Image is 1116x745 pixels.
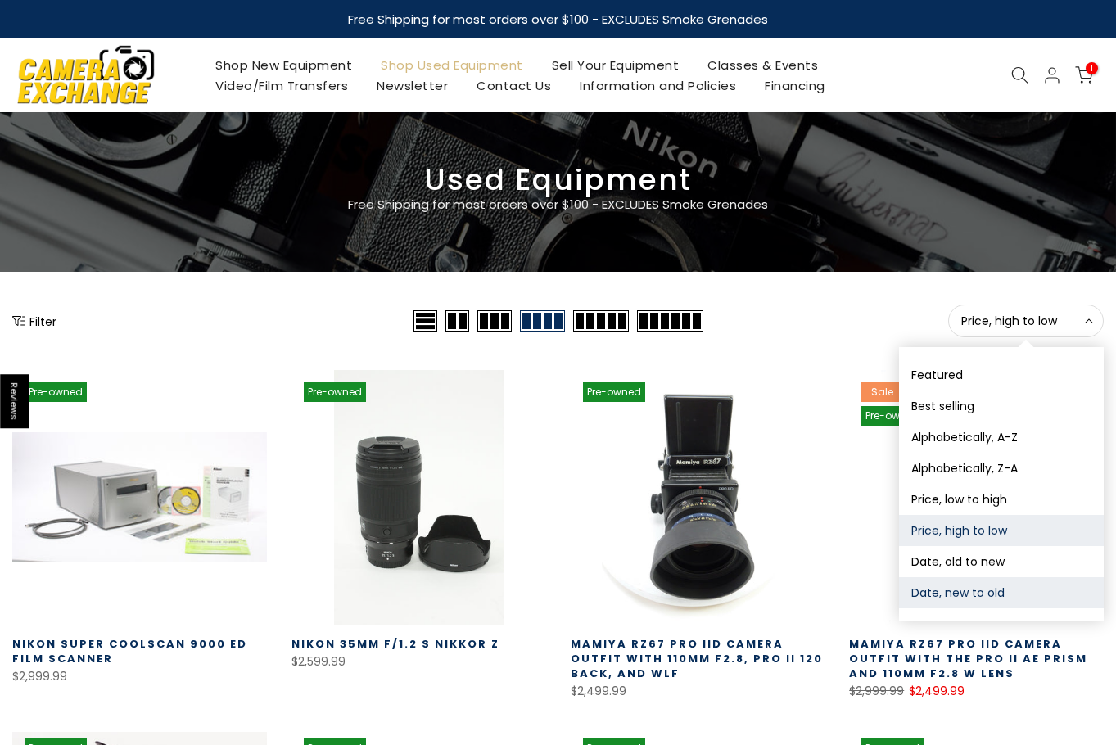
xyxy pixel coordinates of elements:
button: Date, old to new [899,546,1104,577]
button: Price, high to low [899,515,1104,546]
a: Information and Policies [566,75,751,96]
a: Video/Film Transfers [201,75,363,96]
h3: Used Equipment [12,169,1104,191]
a: Mamiya RZ67 Pro IID Camera Outfit with the Pro II AE Prism and 110MM F2.8 W Lens [849,636,1087,681]
button: Show filters [12,313,56,329]
button: Best selling [899,391,1104,422]
ins: $2,499.99 [909,681,965,702]
button: Alphabetically, Z-A [899,453,1104,484]
a: Sell Your Equipment [537,55,694,75]
button: Price, high to low [948,305,1104,337]
a: Newsletter [363,75,463,96]
a: Nikon Super Coolscan 9000 ED Film Scanner [12,636,247,666]
del: $2,999.99 [849,683,904,699]
a: Nikon 35mm f/1.2 S Nikkor Z [291,636,499,652]
a: Classes & Events [694,55,833,75]
span: Price, high to low [961,314,1091,328]
a: 1 [1075,66,1093,84]
button: Price, low to high [899,484,1104,515]
a: Mamiya RZ67 Pro IID Camera Outfit with 110MM F2.8, Pro II 120 Back, and WLF [571,636,823,681]
div: $2,999.99 [12,666,267,687]
button: Alphabetically, A-Z [899,422,1104,453]
a: Contact Us [463,75,566,96]
div: $2,599.99 [291,652,546,672]
div: $2,499.99 [571,681,825,702]
a: Shop Used Equipment [367,55,538,75]
button: Featured [899,359,1104,391]
strong: Free Shipping for most orders over $100 - EXCLUDES Smoke Grenades [348,11,768,28]
a: Financing [751,75,840,96]
a: Shop New Equipment [201,55,367,75]
p: Free Shipping for most orders over $100 - EXCLUDES Smoke Grenades [251,195,865,214]
button: Date, new to old [899,577,1104,608]
span: 1 [1086,62,1098,74]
